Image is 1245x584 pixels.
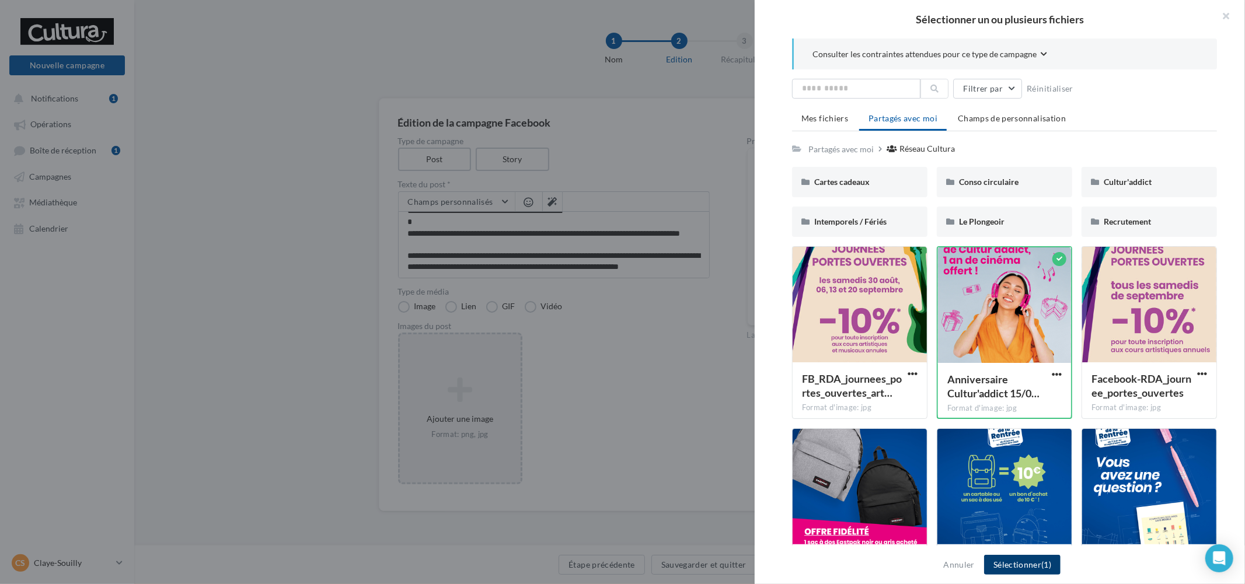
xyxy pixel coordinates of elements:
[773,14,1226,25] h2: Sélectionner un ou plusieurs fichiers
[953,79,1022,99] button: Filtrer par
[1091,372,1191,399] span: Facebook-RDA_journee_portes_ouvertes
[1041,559,1051,569] span: (1)
[947,373,1040,400] span: Anniversaire Cultur'addict 15/09 au 28/09
[801,113,848,123] span: Mes fichiers
[1022,82,1078,96] button: Réinitialiser
[984,555,1061,575] button: Sélectionner(1)
[808,144,874,155] div: Partagés avec moi
[959,216,1005,226] span: Le Plongeoir
[1205,544,1233,572] div: Open Intercom Messenger
[899,143,955,155] div: Réseau Cultura
[869,113,937,123] span: Partagés avec moi
[812,48,1047,62] button: Consulter les contraintes attendues pour ce type de campagne
[958,113,1066,123] span: Champs de personnalisation
[1104,216,1151,226] span: Recrutement
[802,403,918,413] div: Format d'image: jpg
[947,403,1062,414] div: Format d'image: jpg
[814,216,887,226] span: Intemporels / Fériés
[1091,403,1207,413] div: Format d'image: jpg
[802,372,902,399] span: FB_RDA_journees_portes_ouvertes_art et musique
[1104,177,1152,187] span: Cultur'addict
[959,177,1019,187] span: Conso circulaire
[814,177,870,187] span: Cartes cadeaux
[812,48,1037,60] span: Consulter les contraintes attendues pour ce type de campagne
[939,558,979,572] button: Annuler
